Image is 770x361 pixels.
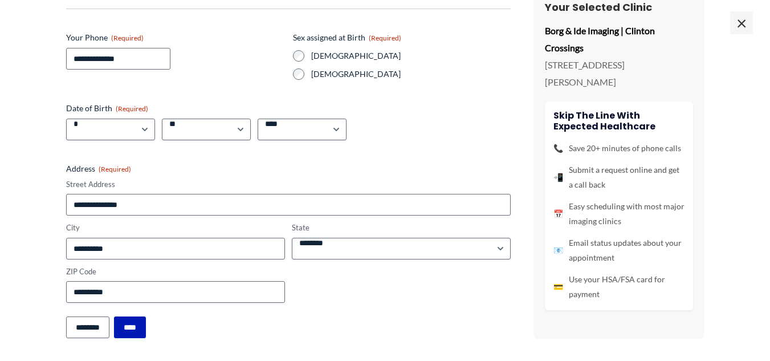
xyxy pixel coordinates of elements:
span: (Required) [99,165,131,173]
span: 💳 [553,279,563,294]
p: Borg & Ide Imaging | Clinton Crossings [545,22,693,56]
h3: Your Selected Clinic [545,1,693,14]
label: [DEMOGRAPHIC_DATA] [311,68,511,80]
span: 📲 [553,169,563,184]
span: 📞 [553,140,563,155]
h4: Skip the line with Expected Healthcare [553,110,685,132]
li: Easy scheduling with most major imaging clinics [553,198,685,228]
label: City [66,222,285,233]
label: ZIP Code [66,266,285,277]
span: (Required) [116,104,148,113]
span: (Required) [111,34,144,42]
label: [DEMOGRAPHIC_DATA] [311,50,511,62]
p: [STREET_ADDRESS][PERSON_NAME] [545,56,693,90]
label: Street Address [66,179,511,190]
legend: Sex assigned at Birth [293,32,401,43]
label: Your Phone [66,32,284,43]
li: Use your HSA/FSA card for payment [553,271,685,301]
span: 📅 [553,206,563,221]
label: State [292,222,511,233]
span: (Required) [369,34,401,42]
legend: Address [66,163,131,175]
li: Email status updates about your appointment [553,235,685,265]
legend: Date of Birth [66,103,148,114]
li: Submit a request online and get a call back [553,162,685,192]
li: Save 20+ minutes of phone calls [553,140,685,155]
span: × [730,11,753,34]
span: 📧 [553,242,563,257]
